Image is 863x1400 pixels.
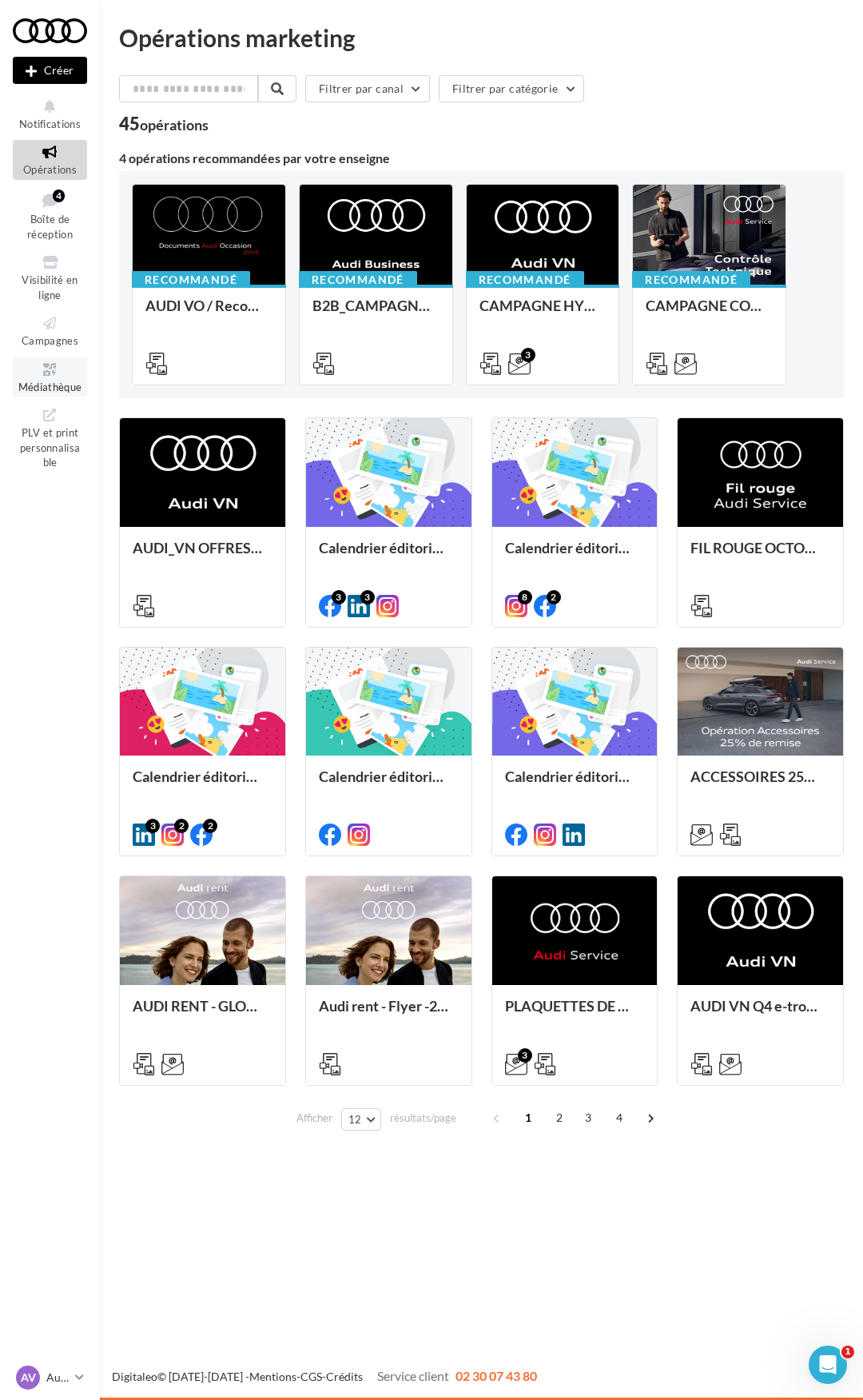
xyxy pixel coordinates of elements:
[547,1105,572,1131] span: 2
[296,1111,332,1126] span: Afficher
[690,768,830,800] div: ACCESSOIRES 25% SEPTEMBRE - AUDI SERVICE
[690,540,830,572] div: FIL ROUGE OCTOBRE - AUDI SERVICE
[21,1370,36,1386] span: AV
[13,250,87,305] a: Visibilité en ligne
[13,57,87,84] div: Nouvelle campagne
[341,1108,382,1131] button: 12
[119,152,844,165] div: 4 opérations recommandées par votre enseigne
[606,1105,632,1131] span: 4
[140,118,209,132] div: opérations
[518,590,532,604] div: 8
[505,998,645,1030] div: PLAQUETTES DE FREIN - AUDI SERVICE
[305,75,430,102] button: Filtrer par canal
[632,271,750,289] div: Recommandé
[360,590,375,604] div: 3
[505,768,645,800] div: Calendrier éditorial national : semaine du 08.09 au 14.09
[13,140,87,179] a: Opérations
[319,540,459,572] div: Calendrier éditorial national : semaine du 06.10 au 12.10
[119,26,844,50] div: Opérations marketing
[505,540,645,572] div: Calendrier éditorial national : semaine du 29.09 au 05.10
[332,590,346,604] div: 3
[133,768,272,800] div: Calendrier éditorial national : semaine du 22.09 au 28.09
[515,1105,541,1131] span: 1
[249,1370,296,1383] a: Mentions
[53,189,65,202] div: 4
[23,163,77,176] span: Opérations
[13,1362,87,1393] a: AV Audi VICHY
[112,1370,537,1383] span: © [DATE]-[DATE] - - -
[521,348,535,362] div: 3
[841,1346,854,1358] span: 1
[809,1346,847,1384] iframe: Intercom live chat
[319,998,459,1030] div: Audi rent - Flyer -25% et -40%
[518,1048,532,1063] div: 3
[377,1368,449,1383] span: Service client
[119,115,209,133] div: 45
[19,118,81,130] span: Notifications
[22,334,78,347] span: Campagnes
[348,1113,362,1126] span: 12
[13,186,87,245] a: Boîte de réception4
[20,423,81,469] span: PLV et print personnalisable
[312,297,439,329] div: B2B_CAMPAGNE E-HYBRID OCTOBRE
[133,540,272,572] div: AUDI_VN OFFRES A1/Q2 - 10 au 31 octobre
[439,75,584,102] button: Filtrer par catégorie
[46,1370,69,1386] p: Audi VICHY
[319,768,459,800] div: Calendrier éditorial national : semaine du 15.09 au 21.09
[112,1370,157,1383] a: Digitaleo
[203,819,217,833] div: 2
[690,998,830,1030] div: AUDI VN Q4 e-tron sans offre
[145,297,272,329] div: AUDI VO / Reconditionné
[300,1370,322,1383] a: CGS
[479,297,606,329] div: CAMPAGNE HYBRIDE RECHARGEABLE
[145,819,160,833] div: 3
[455,1368,537,1383] span: 02 30 07 43 80
[22,273,78,301] span: Visibilité en ligne
[133,998,272,1030] div: AUDI RENT - GLOBAL
[27,213,73,241] span: Boîte de réception
[13,311,87,350] a: Campagnes
[13,57,87,84] button: Créer
[13,403,87,473] a: PLV et print personnalisable
[390,1111,456,1126] span: résultats/page
[132,271,250,289] div: Recommandé
[326,1370,363,1383] a: Crédits
[174,819,189,833] div: 2
[13,357,87,397] a: Médiathèque
[13,94,87,134] button: Notifications
[547,590,561,604] div: 2
[575,1105,601,1131] span: 3
[299,271,417,289] div: Recommandé
[18,381,82,393] span: Médiathèque
[466,271,584,289] div: Recommandé
[646,297,773,329] div: CAMPAGNE CONTROLE TECHNIQUE 25€ OCTOBRE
